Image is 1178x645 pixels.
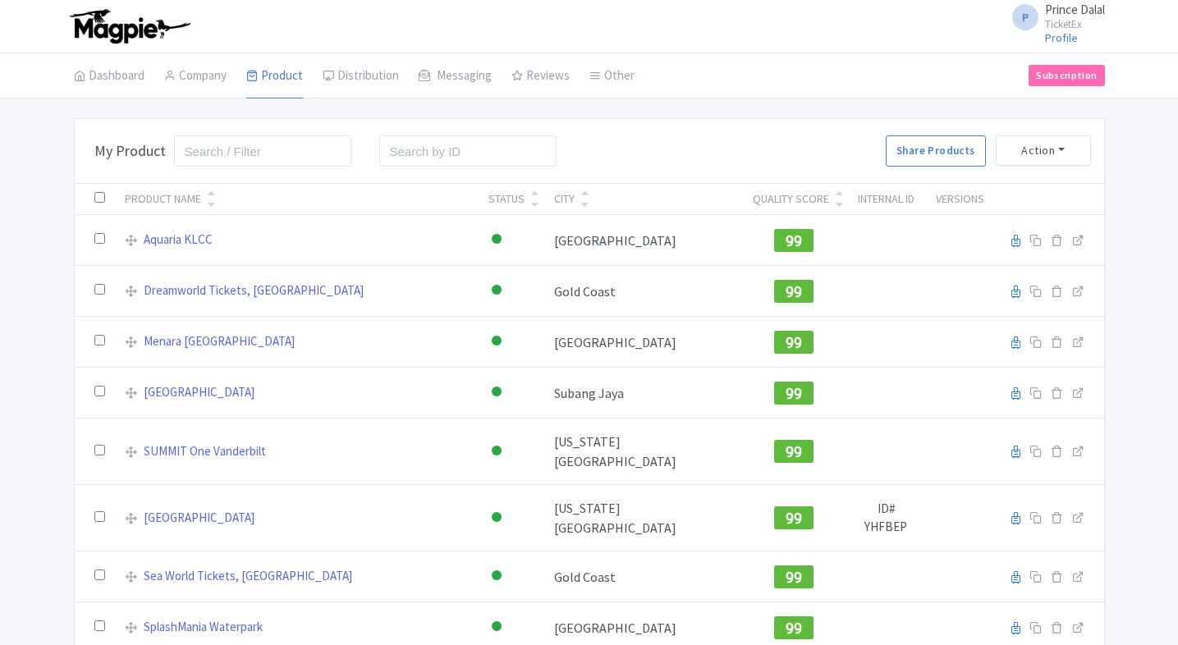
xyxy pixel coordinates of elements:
[1029,65,1104,86] a: Subscription
[786,385,803,402] span: 99
[774,382,814,399] a: 99
[786,283,803,300] span: 99
[846,184,927,215] th: Internal ID
[554,190,575,208] div: City
[144,442,266,461] a: SUMMIT One Vanderbilt
[379,135,557,167] input: Search by ID
[488,330,505,354] div: Active
[589,53,635,99] a: Other
[511,53,570,99] a: Reviews
[488,381,505,405] div: Active
[774,332,814,348] a: 99
[246,53,303,99] a: Product
[544,266,743,317] td: Gold Coast
[1012,4,1038,30] span: P
[544,317,743,368] td: [GEOGRAPHIC_DATA]
[488,506,505,530] div: Active
[996,135,1091,166] button: Action
[786,334,803,351] span: 99
[144,618,263,637] a: SplashMania Waterpark
[323,53,399,99] a: Distribution
[1045,30,1078,45] a: Profile
[144,281,364,300] a: Dreamworld Tickets, [GEOGRAPHIC_DATA]
[144,509,254,528] a: [GEOGRAPHIC_DATA]
[488,615,505,639] div: Active
[144,383,254,402] a: [GEOGRAPHIC_DATA]
[753,190,829,208] div: Quality Score
[786,232,803,249] span: 99
[164,53,227,99] a: Company
[1045,19,1105,30] small: TicketEx
[774,566,814,583] a: 99
[544,551,743,602] td: Gold Coast
[174,135,352,167] input: Search / Filter
[74,53,144,99] a: Dashboard
[846,485,927,551] td: ID# YHFBEP
[886,135,985,167] a: Share Products
[786,620,803,637] span: 99
[774,441,814,458] a: 99
[94,142,166,160] h3: My Product
[144,567,352,586] a: Sea World Tickets, [GEOGRAPHIC_DATA]
[786,510,803,527] span: 99
[488,190,525,208] div: Status
[144,332,295,351] a: Menara [GEOGRAPHIC_DATA]
[774,508,814,524] a: 99
[488,440,505,464] div: Active
[488,279,505,303] div: Active
[786,569,803,586] span: 99
[419,53,492,99] a: Messaging
[66,8,193,44] img: logo-ab69f6fb50320c5b225c76a69d11143b.png
[774,281,814,297] a: 99
[1002,3,1105,30] a: P Prince Dalal TicketEx
[786,443,803,460] span: 99
[144,231,213,249] a: Aquaria KLCC
[125,190,201,208] div: Product Name
[774,617,814,634] a: 99
[1045,2,1105,17] span: Prince Dalal
[926,184,994,215] th: Versions
[544,419,743,485] td: [US_STATE][GEOGRAPHIC_DATA]
[488,228,505,252] div: Active
[544,485,743,551] td: [US_STATE][GEOGRAPHIC_DATA]
[544,368,743,419] td: Subang Jaya
[488,565,505,588] div: Active
[774,230,814,246] a: 99
[544,215,743,266] td: [GEOGRAPHIC_DATA]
